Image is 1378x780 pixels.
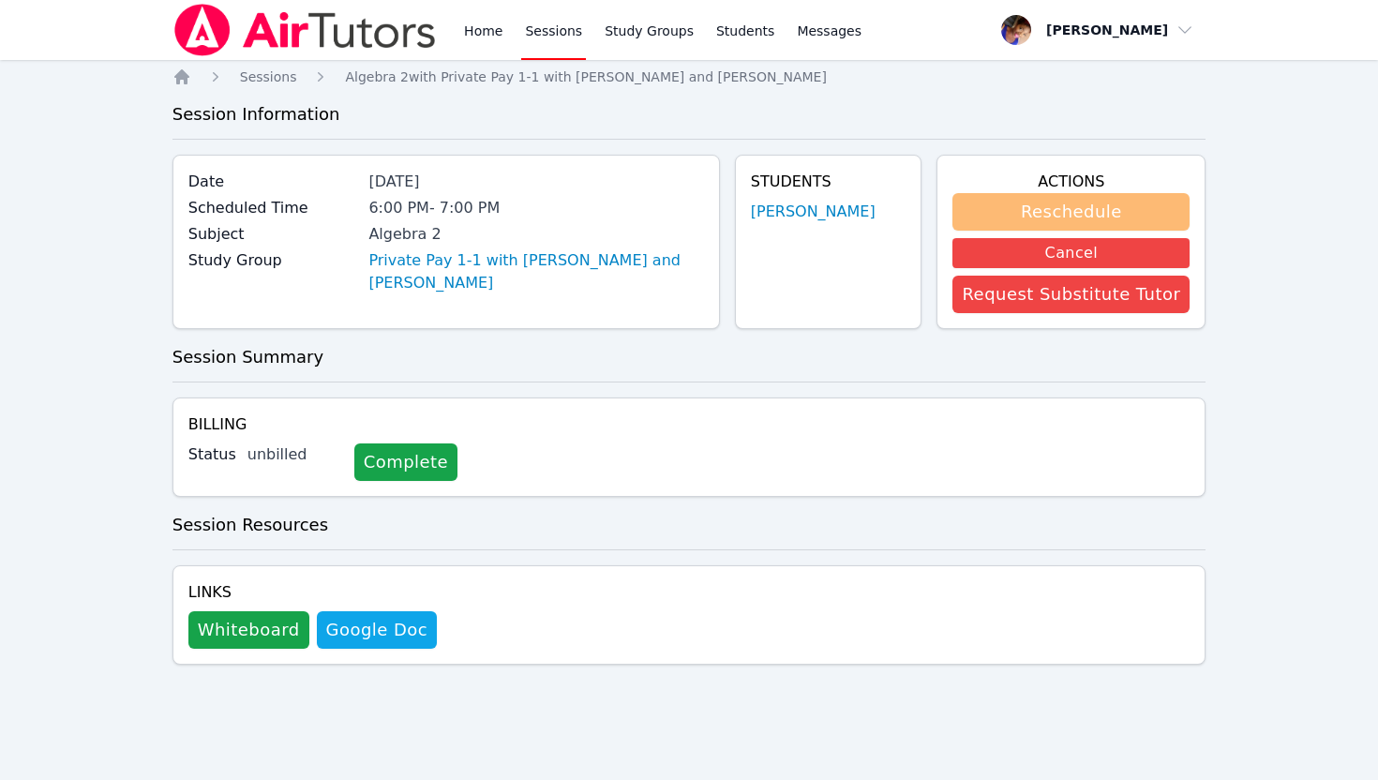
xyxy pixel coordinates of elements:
[240,67,297,86] a: Sessions
[317,611,437,649] a: Google Doc
[354,443,457,481] a: Complete
[345,69,826,84] span: Algebra 2 with Private Pay 1-1 with [PERSON_NAME] and [PERSON_NAME]
[172,67,1206,86] nav: Breadcrumb
[368,197,703,219] div: 6:00 PM - 7:00 PM
[188,171,358,193] label: Date
[240,69,297,84] span: Sessions
[188,197,358,219] label: Scheduled Time
[172,344,1206,370] h3: Session Summary
[751,201,876,223] a: [PERSON_NAME]
[188,249,358,272] label: Study Group
[188,611,309,649] button: Whiteboard
[188,581,437,604] h4: Links
[172,101,1206,127] h3: Session Information
[188,413,1191,436] h4: Billing
[368,171,703,193] div: [DATE]
[952,276,1190,313] button: Request Substitute Tutor
[172,512,1206,538] h3: Session Resources
[952,193,1190,231] button: Reschedule
[952,238,1190,268] button: Cancel
[188,443,236,466] label: Status
[797,22,861,40] span: Messages
[188,223,358,246] label: Subject
[368,249,703,294] a: Private Pay 1-1 with [PERSON_NAME] and [PERSON_NAME]
[952,171,1190,193] h4: Actions
[172,4,438,56] img: Air Tutors
[751,171,906,193] h4: Students
[368,223,703,246] div: Algebra 2
[247,443,339,466] div: unbilled
[345,67,826,86] a: Algebra 2with Private Pay 1-1 with [PERSON_NAME] and [PERSON_NAME]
